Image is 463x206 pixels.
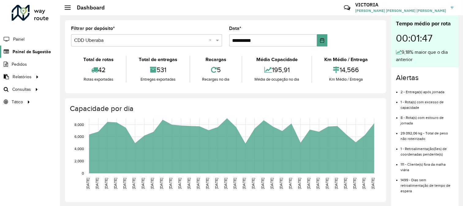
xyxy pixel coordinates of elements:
text: [DATE] [334,178,338,189]
li: 29.092,06 kg - Total de peso não roteirizado [401,126,454,142]
div: 195,91 [244,63,310,76]
text: [DATE] [86,178,90,189]
h2: Dashboard [71,4,105,11]
div: 531 [128,63,188,76]
div: Tempo médio por rota [396,20,454,28]
div: Total de entregas [128,56,188,63]
text: [DATE] [261,178,265,189]
li: 1 - Retroalimentação(ões) de coordenadas pendente(s) [401,142,454,157]
text: [DATE] [307,178,311,189]
text: [DATE] [95,178,99,189]
h4: Alertas [396,73,454,82]
text: [DATE] [150,178,154,189]
span: Painel de Sugestão [13,49,51,55]
text: [DATE] [371,178,375,189]
li: 8 - Rota(s) com estouro de jornada [401,110,454,126]
text: [DATE] [224,178,228,189]
text: [DATE] [178,178,182,189]
div: Média Capacidade [244,56,310,63]
h4: Capacidade por dia [70,104,380,113]
div: Total de rotas [73,56,124,63]
text: [DATE] [362,178,366,189]
span: [PERSON_NAME] [PERSON_NAME] [PERSON_NAME] [355,8,446,13]
div: Rotas exportadas [73,76,124,83]
text: [DATE] [187,178,191,189]
text: 6,000 [74,135,84,139]
text: [DATE] [288,178,292,189]
span: Painel [13,36,24,42]
text: [DATE] [343,178,347,189]
text: [DATE] [325,178,329,189]
text: [DATE] [205,178,209,189]
text: [DATE] [270,178,274,189]
text: [DATE] [251,178,255,189]
text: 8,000 [74,123,84,127]
div: Km Médio / Entrega [314,76,378,83]
text: [DATE] [168,178,172,189]
text: [DATE] [141,178,145,189]
div: Média de ocupação no dia [244,76,310,83]
text: [DATE] [242,178,246,189]
span: Pedidos [12,61,27,68]
div: 42 [73,63,124,76]
text: [DATE] [122,178,126,189]
text: [DATE] [104,178,108,189]
li: 111 - Cliente(s) fora da malha viária [401,157,454,173]
text: [DATE] [196,178,200,189]
div: 5 [192,63,240,76]
text: [DATE] [316,178,320,189]
text: [DATE] [214,178,218,189]
li: 1 - Rota(s) com excesso de capacidade [401,95,454,110]
text: 4,000 [74,147,84,151]
div: Entregas exportadas [128,76,188,83]
h3: VICTORIA [355,2,446,8]
text: [DATE] [132,178,136,189]
div: 14,566 [314,63,378,76]
div: Recargas [192,56,240,63]
span: Consultas [12,86,31,93]
span: Tático [12,99,23,105]
li: 1499 - Dias sem retroalimentação de tempo de espera [401,173,454,194]
div: 00:01:47 [396,28,454,49]
div: Recargas no dia [192,76,240,83]
text: 0 [82,171,84,175]
text: [DATE] [113,178,117,189]
span: Clear all [209,37,214,44]
label: Data [229,25,242,32]
div: Km Médio / Entrega [314,56,378,63]
text: [DATE] [297,178,301,189]
a: Contato Rápido [341,1,354,14]
text: [DATE] [352,178,356,189]
span: Relatórios [13,74,32,80]
text: 2,000 [74,159,84,163]
button: Choose Date [317,34,327,46]
text: [DATE] [279,178,283,189]
text: [DATE] [159,178,163,189]
text: [DATE] [233,178,237,189]
li: 2 - Entrega(s) após jornada [401,85,454,95]
label: Filtrar por depósito [71,25,115,32]
div: 9,18% maior que o dia anterior [396,49,454,63]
